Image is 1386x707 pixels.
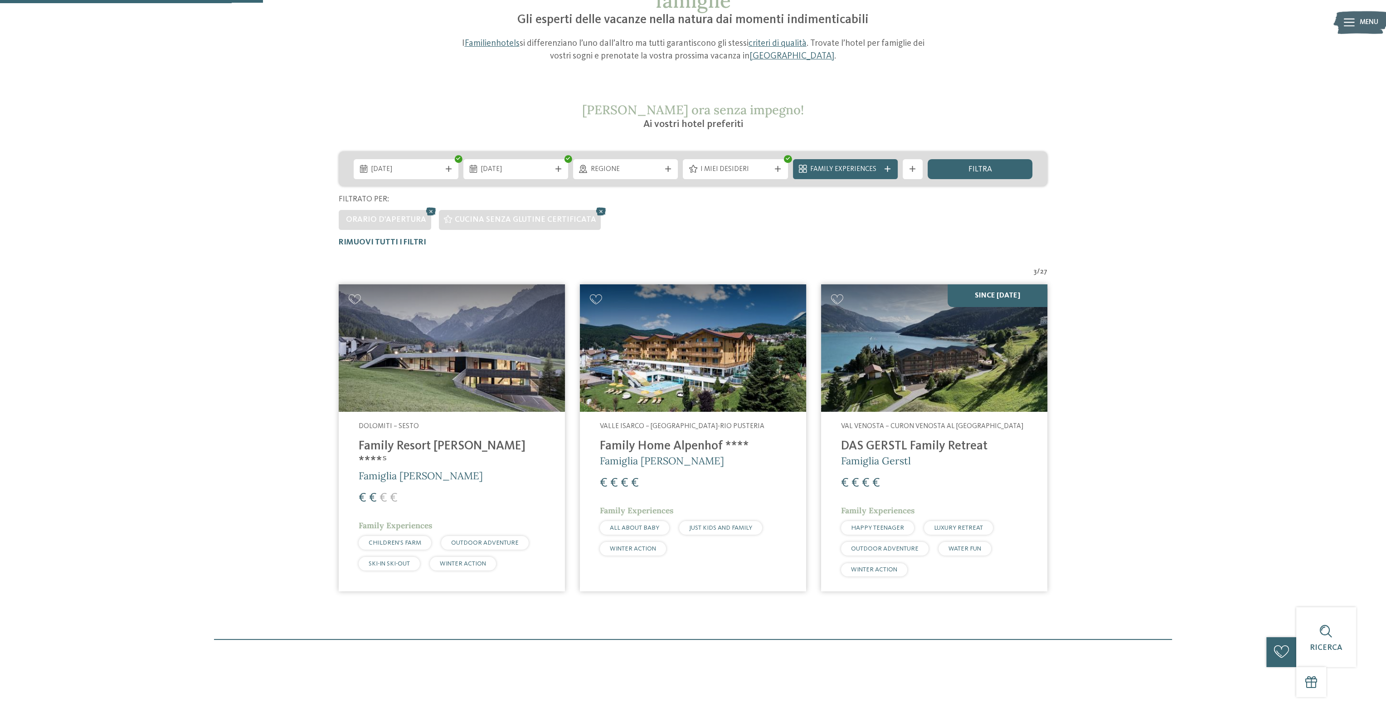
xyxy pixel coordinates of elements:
[968,166,992,174] span: filtra
[339,284,565,412] img: Family Resort Rainer ****ˢ
[451,540,519,546] span: OUTDOOR ADVENTURE
[580,284,806,412] img: Family Home Alpenhof ****
[371,165,441,175] span: [DATE]
[610,546,656,552] span: WINTER ACTION
[841,505,915,516] span: Family Experiences
[948,546,981,552] span: WATER FUN
[600,505,674,516] span: Family Experiences
[872,477,880,490] span: €
[841,454,911,467] span: Famiglia Gerstl
[339,284,565,591] a: Cercate un hotel per famiglie? Qui troverete solo i migliori! Dolomiti – Sesto Family Resort [PER...
[359,492,366,505] span: €
[339,195,389,203] span: Filtrato per:
[379,492,387,505] span: €
[591,165,661,175] span: Regione
[600,454,724,467] span: Famiglia [PERSON_NAME]
[464,39,519,48] a: Familienhotels
[369,492,377,505] span: €
[440,561,486,567] span: WINTER ACTION
[359,439,545,469] h4: Family Resort [PERSON_NAME] ****ˢ
[346,216,426,224] span: Orario d'apertura
[841,439,1027,454] h4: DAS GERSTL Family Retreat
[1037,267,1040,277] span: /
[517,14,869,26] span: Gli esperti delle vacanze nella natura dai momenti indimenticabili
[749,52,834,61] a: [GEOGRAPHIC_DATA]
[359,520,433,531] span: Family Experiences
[851,566,897,573] span: WINTER ACTION
[810,165,880,175] span: Family Experiences
[600,477,608,490] span: €
[748,39,806,48] a: criteri di qualità
[359,423,419,430] span: Dolomiti – Sesto
[1040,267,1047,277] span: 27
[359,469,483,482] span: Famiglia [PERSON_NAME]
[689,525,752,531] span: JUST KIDS AND FAMILY
[862,477,870,490] span: €
[582,102,804,118] span: [PERSON_NAME] ora senza impegno!
[481,165,551,175] span: [DATE]
[454,216,596,224] span: Cucina senza glutine certificata
[851,546,919,552] span: OUTDOOR ADVENTURE
[841,477,849,490] span: €
[700,165,770,175] span: I miei desideri
[456,38,930,63] p: I si differenziano l’uno dall’altro ma tutti garantiscono gli stessi . Trovate l’hotel per famigl...
[369,561,410,567] span: SKI-IN SKI-OUT
[369,540,421,546] span: CHILDREN’S FARM
[600,439,786,454] h4: Family Home Alpenhof ****
[600,423,764,430] span: Valle Isarco – [GEOGRAPHIC_DATA]-Rio Pusteria
[580,284,806,591] a: Cercate un hotel per famiglie? Qui troverete solo i migliori! Valle Isarco – [GEOGRAPHIC_DATA]-Ri...
[934,525,983,531] span: LUXURY RETREAT
[851,477,859,490] span: €
[821,284,1047,412] img: Cercate un hotel per famiglie? Qui troverete solo i migliori!
[851,525,904,531] span: HAPPY TEENAGER
[631,477,639,490] span: €
[621,477,628,490] span: €
[610,477,618,490] span: €
[1034,267,1037,277] span: 3
[1310,644,1342,652] span: Ricerca
[821,284,1047,591] a: Cercate un hotel per famiglie? Qui troverete solo i migliori! SINCE [DATE] Val Venosta – Curon Ve...
[643,119,743,129] span: Ai vostri hotel preferiti
[610,525,659,531] span: ALL ABOUT BABY
[390,492,398,505] span: €
[339,239,426,246] span: Rimuovi tutti i filtri
[841,423,1023,430] span: Val Venosta – Curon Venosta al [GEOGRAPHIC_DATA]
